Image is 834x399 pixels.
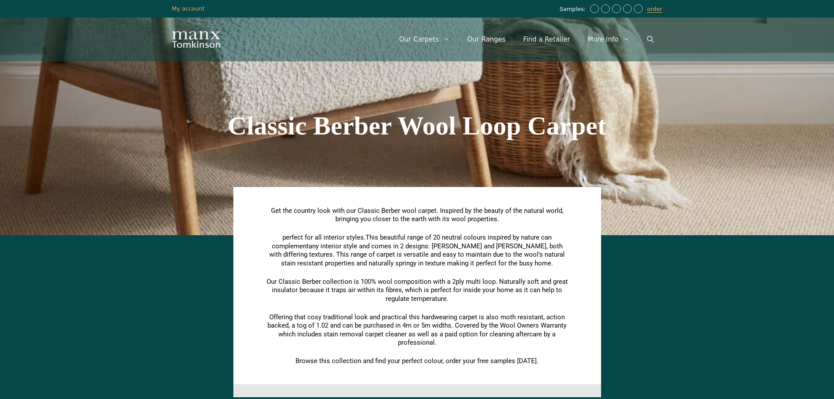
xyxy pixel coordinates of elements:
[458,26,514,53] a: Our Ranges
[391,26,459,53] a: Our Carpets
[172,31,220,48] img: Manx Tomkinson
[560,6,588,13] span: Samples:
[272,233,552,250] span: This beautiful range of 20 neutral colours inspired by nature can complement
[172,5,205,12] a: My account
[514,26,579,53] a: Find a Retailer
[391,26,662,53] nav: Primary
[282,233,366,241] span: perfect for all interior styles.
[172,113,662,139] h1: Classic Berber Wool Loop Carpet
[266,278,568,304] p: Our Classic Berber collection is 100% wool composition with a 2ply multi loop. Naturally soft and...
[266,357,568,366] p: Browse this collection and find your perfect colour, order your free samples [DATE].
[266,207,568,224] p: Get the country look with our Classic Berber wool carpet. Inspired by the beauty of the natural w...
[647,6,662,13] a: order
[638,26,662,53] a: Open Search Bar
[269,242,565,267] span: any interior style and comes in 2 designs: [PERSON_NAME] and [PERSON_NAME], both with differing t...
[266,313,568,347] p: Offering that cosy traditional look and practical this hardwearing carpet is also moth resistant,...
[579,26,638,53] a: More Info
